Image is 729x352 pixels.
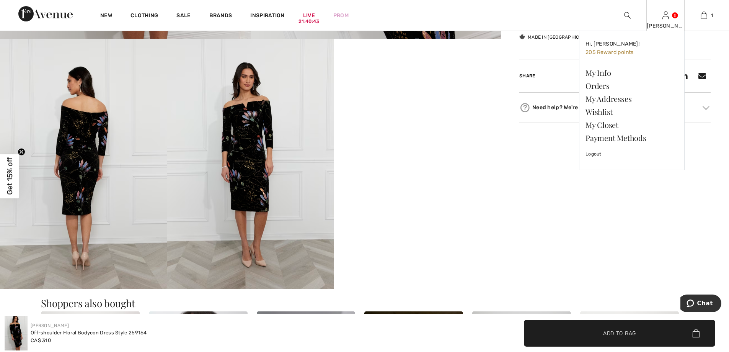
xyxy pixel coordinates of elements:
video: Your browser does not support the video tag. [334,39,501,122]
a: New [100,12,112,20]
img: 1ère Avenue [18,6,73,21]
div: 21:40:43 [298,18,319,25]
div: Made in [GEOGRAPHIC_DATA] [519,34,596,41]
img: My Info [662,11,669,20]
span: Get 15% off [5,157,14,195]
a: Sign In [662,11,669,19]
span: 205 Reward points [585,49,634,56]
span: 1 [711,12,713,19]
img: Arrow2.svg [703,106,709,110]
a: 1 [685,11,722,20]
a: Logout [585,144,678,164]
img: My Bag [701,11,707,20]
a: Wishlist [585,105,678,118]
span: Hi, [PERSON_NAME]! [585,41,639,47]
a: My Info [585,66,678,79]
div: [PERSON_NAME] [647,22,684,30]
a: [PERSON_NAME] [31,323,69,328]
span: Inspiration [250,12,284,20]
img: Bag.svg [692,329,700,337]
span: CA$ 310 [31,337,51,343]
img: Off-Shoulder Floral Bodycon Dress Style 259164 [5,316,28,350]
a: Clothing [130,12,158,20]
img: Off-Shoulder Floral Bodycon Dress Style 259164. 4 [167,39,334,289]
h3: Shoppers also bought [41,298,688,308]
button: Close teaser [18,148,25,156]
a: Live21:40:43 [303,11,315,20]
a: Payment Methods [585,131,678,144]
div: Need help? We're here for you! [519,102,711,113]
span: Share [519,73,535,79]
a: My Addresses [585,92,678,105]
a: Prom [333,11,349,20]
img: search the website [624,11,631,20]
a: Orders [585,79,678,92]
span: Add to Bag [603,329,636,337]
button: Add to Bag [524,320,715,347]
a: Sale [176,12,191,20]
div: Off-shoulder Floral Bodycon Dress Style 259164 [31,329,147,337]
a: My Closet [585,118,678,131]
a: Brands [209,12,232,20]
a: Hi, [PERSON_NAME]! 205 Reward points [585,37,678,60]
iframe: Opens a widget where you can chat to one of our agents [680,295,721,314]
